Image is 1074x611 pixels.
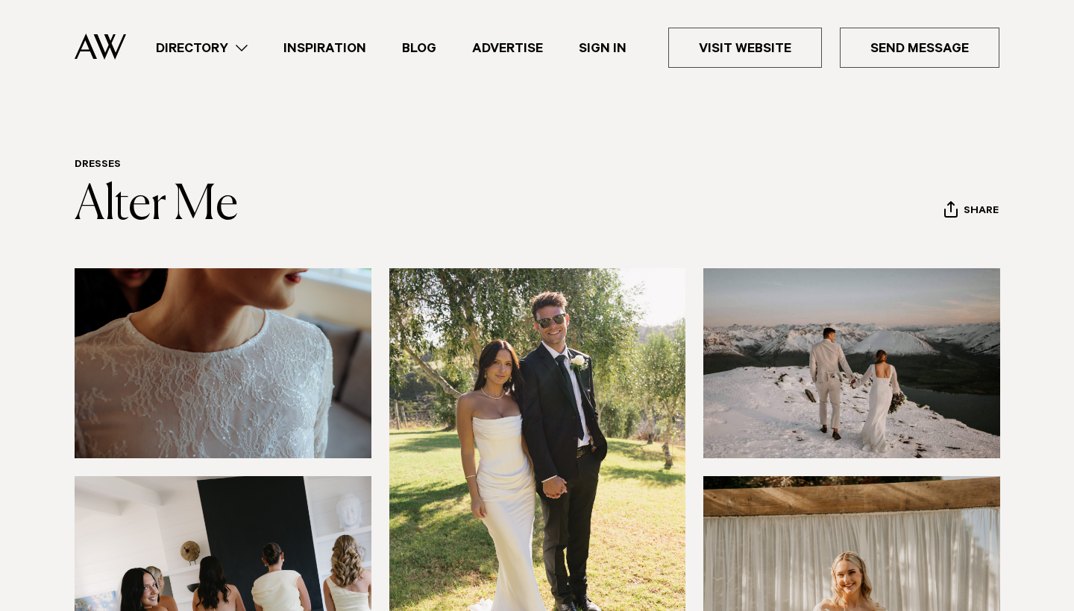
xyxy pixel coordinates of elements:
a: Visit Website [668,28,822,68]
a: Send Message [840,28,999,68]
a: Sign In [561,38,644,58]
a: Inspiration [266,38,384,58]
a: Dresses [75,159,121,171]
img: Auckland Weddings Logo [75,34,126,60]
a: Blog [384,38,454,58]
button: Share [943,200,999,223]
a: Alter Me [75,182,238,229]
a: Directory [138,38,266,58]
a: Advertise [454,38,561,58]
span: Share [964,205,999,219]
